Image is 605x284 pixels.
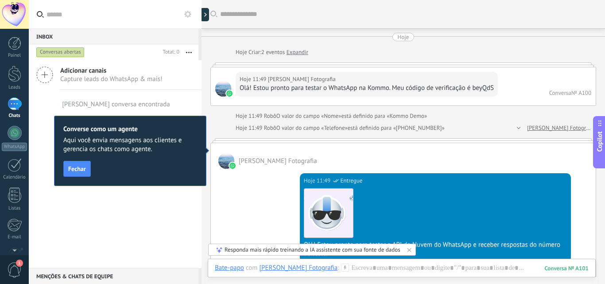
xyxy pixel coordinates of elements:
a: Expandir [287,48,308,57]
div: Hoje [236,48,248,57]
span: Aline Aquino Fotografia [239,157,317,165]
div: Hoje 11:49 [304,176,332,185]
h2: Converse como um agente [63,125,197,133]
span: Adicionar canais [60,66,163,75]
div: Chats [2,113,27,119]
span: O valor do campo «Nome» [276,112,341,121]
div: Aline Aquino Fotografia [260,264,338,272]
img: waba.svg [229,163,236,169]
div: Hoje 11:49 [236,112,264,121]
span: Aline Aquino Fotografia [268,75,336,84]
span: Aqui você envia mensagens aos clientes e gerencia os chats como agente. [63,136,197,154]
div: Total: 0 [159,48,179,57]
span: Robô [264,124,276,132]
div: Mostrar [200,8,209,21]
span: Entregue [340,176,362,185]
div: Hoje 11:49 [240,75,268,84]
span: Capture leads do WhatsApp & mais! [60,75,163,83]
div: Leads [2,85,27,90]
div: Olá! Estou pronto para testar o WhatsApp na Kommo. Meu código de verificação é beyQdS [240,84,494,93]
div: Hoje 11:49 [236,124,264,132]
div: Painel [2,53,27,58]
div: Calendário [2,175,27,180]
img: waba.svg [226,90,233,97]
div: Hoje [398,33,409,41]
button: Fechar [63,161,91,177]
div: Responda mais rápido treinando a IA assistente com sua fonte de dados [225,246,400,253]
div: Olá! Estou pronto para testar a API de Nuvem do WhatsApp e receber respostas do número de teste. [304,241,567,258]
span: está definido para «Kommo Demo» [341,112,427,121]
span: Aline Aquino Fotografia [218,153,234,169]
span: está definido para «[PHONE_NUMBER]» [348,124,445,132]
span: Fechar [68,166,86,172]
span: Copilot [595,131,604,152]
div: Menções & Chats de equipe [29,268,198,284]
div: Criar: [236,48,308,57]
div: Conversas abertas [36,47,85,58]
div: № A100 [571,89,591,97]
div: Listas [2,206,27,211]
span: O valor do campo «Telefone» [276,124,348,132]
span: 1 [16,260,23,267]
div: [PERSON_NAME] conversa encontrada [62,100,170,109]
img: 183.png [304,189,353,237]
button: Mais [179,44,198,60]
div: Inbox [29,28,198,44]
span: Aline Aquino Fotografia [215,81,231,97]
a: [PERSON_NAME] Fotografia [527,124,591,132]
div: WhatsApp [2,143,27,151]
span: com [246,264,258,272]
span: 2 eventos [261,48,285,57]
div: 101 [545,265,589,272]
span: : [337,264,339,272]
span: Robô [264,112,276,120]
div: Conversa [549,89,571,97]
div: E-mail [2,234,27,240]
